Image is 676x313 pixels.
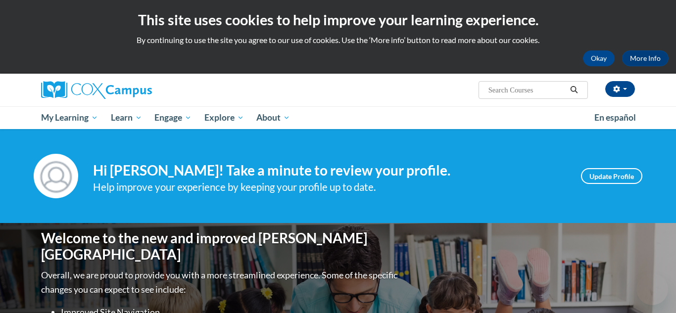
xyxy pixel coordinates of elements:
button: Search [567,84,581,96]
span: Engage [154,112,192,124]
h2: This site uses cookies to help improve your learning experience. [7,10,669,30]
a: More Info [622,50,669,66]
a: About [250,106,297,129]
button: Account Settings [605,81,635,97]
span: About [256,112,290,124]
img: Cox Campus [41,81,152,99]
div: Main menu [26,106,650,129]
a: Learn [104,106,148,129]
h1: Welcome to the new and improved [PERSON_NAME][GEOGRAPHIC_DATA] [41,230,400,263]
p: Overall, we are proud to provide you with a more streamlined experience. Some of the specific cha... [41,268,400,297]
p: By continuing to use the site you agree to our use of cookies. Use the ‘More info’ button to read... [7,35,669,45]
a: My Learning [35,106,104,129]
div: Help improve your experience by keeping your profile up to date. [93,179,566,195]
h4: Hi [PERSON_NAME]! Take a minute to review your profile. [93,162,566,179]
iframe: Button to launch messaging window [636,273,668,305]
a: Engage [148,106,198,129]
span: En español [594,112,636,123]
a: Update Profile [581,168,642,184]
span: Explore [204,112,244,124]
span: My Learning [41,112,98,124]
input: Search Courses [487,84,567,96]
button: Okay [583,50,615,66]
img: Profile Image [34,154,78,198]
a: En español [588,107,642,128]
span: Learn [111,112,142,124]
a: Explore [198,106,250,129]
a: Cox Campus [41,81,229,99]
